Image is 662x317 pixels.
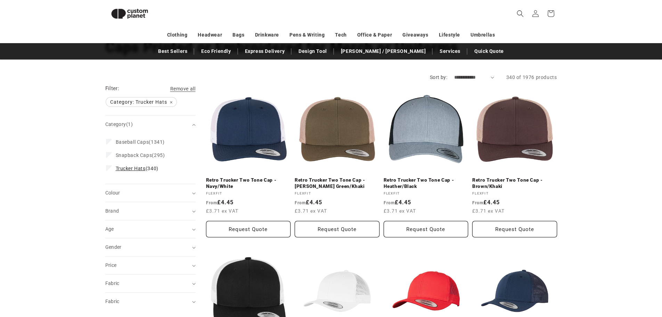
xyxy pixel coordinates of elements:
a: Best Sellers [155,45,191,57]
a: Retro Trucker Two Tone Cap - [PERSON_NAME] Green/Khaki [295,177,379,189]
a: Retro Trucker Two Tone Cap - Navy/White [206,177,291,189]
span: Remove all [170,86,196,92]
summary: Brand (0 selected) [105,202,196,220]
summary: Search [513,6,528,21]
span: Category: Trucker Hats [106,97,177,106]
a: Umbrellas [471,29,495,41]
span: Fabric [105,299,120,304]
h2: Filter: [105,85,120,93]
a: Design Tool [295,45,330,57]
a: Bags [232,29,244,41]
a: Clothing [167,29,188,41]
a: Retro Trucker Two Tone Cap - Heather/Black [384,177,468,189]
summary: Fabric (0 selected) [105,293,196,310]
span: Baseball Caps [116,139,149,145]
span: Age [105,226,114,232]
a: Remove all [170,85,196,93]
label: Sort by: [430,74,447,80]
: Request Quote [384,221,468,237]
span: Category [105,121,133,127]
summary: Fabric (0 selected) [105,275,196,292]
a: Eco Friendly [198,45,234,57]
iframe: Chat Widget [546,242,662,317]
: Request Quote [295,221,379,237]
a: Lifestyle [439,29,460,41]
span: (1) [126,121,133,127]
summary: Price [105,256,196,274]
span: 340 of 1976 products [506,74,557,80]
a: [PERSON_NAME] / [PERSON_NAME] [337,45,429,57]
span: (340) [116,165,158,172]
img: Custom Planet [105,3,154,25]
a: Pens & Writing [289,29,325,41]
: Request Quote [206,221,291,237]
span: Snapback Caps [116,152,152,158]
a: Office & Paper [357,29,392,41]
span: Price [105,262,117,268]
a: Express Delivery [242,45,288,57]
summary: Age (0 selected) [105,220,196,238]
a: Retro Trucker Two Tone Cap - Brown/Khaki [472,177,557,189]
a: Giveaways [402,29,428,41]
a: Tech [335,29,346,41]
summary: Gender (0 selected) [105,238,196,256]
a: Drinkware [255,29,279,41]
span: Colour [105,190,120,196]
summary: Category (1 selected) [105,116,196,133]
a: Headwear [198,29,222,41]
span: Fabric [105,280,120,286]
a: Services [436,45,464,57]
a: Category: Trucker Hats [105,97,177,106]
span: Gender [105,244,122,250]
span: (295) [116,152,165,158]
span: (1341) [116,139,165,145]
span: Trucker Hats [116,166,146,171]
: Request Quote [472,221,557,237]
a: Quick Quote [471,45,507,57]
span: Brand [105,208,119,214]
summary: Colour (0 selected) [105,184,196,202]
